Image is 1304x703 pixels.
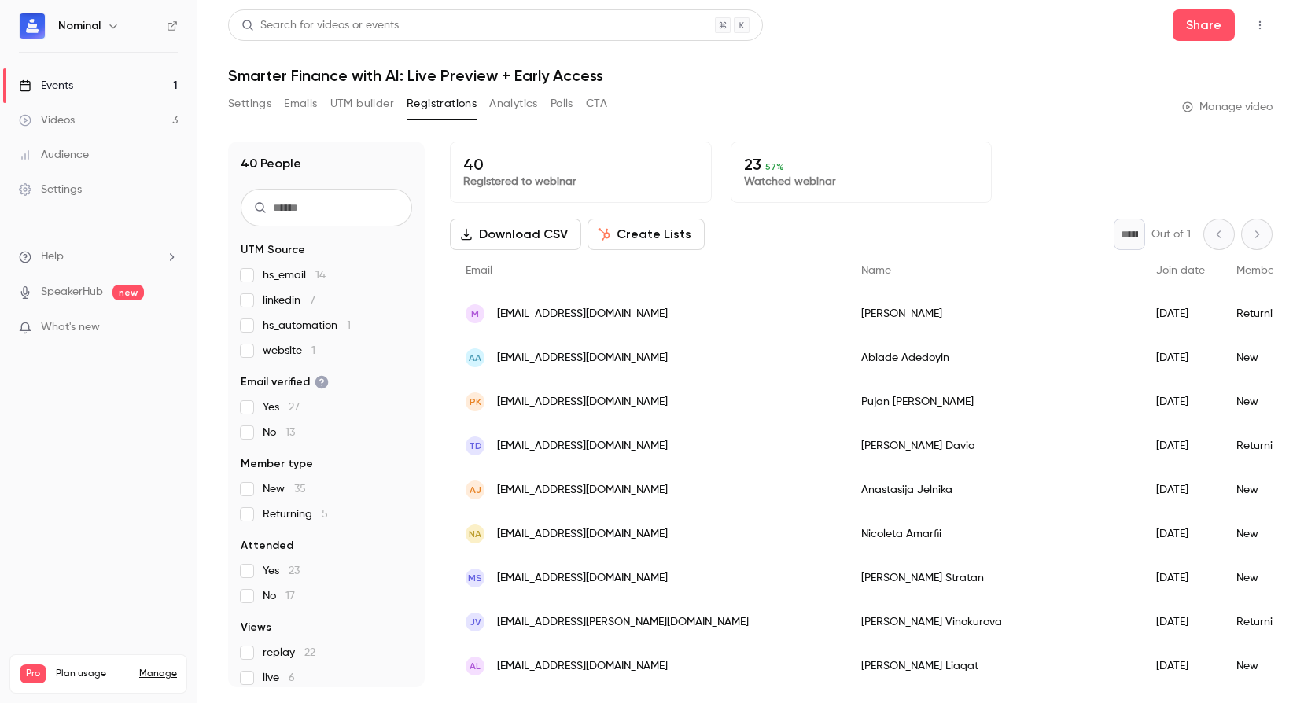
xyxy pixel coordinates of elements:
[744,155,979,174] p: 23
[468,571,482,585] span: MS
[159,321,178,335] iframe: Noticeable Trigger
[1173,9,1235,41] button: Share
[450,219,581,250] button: Download CSV
[58,18,101,34] h6: Nominal
[1140,600,1221,644] div: [DATE]
[497,306,668,322] span: [EMAIL_ADDRESS][DOMAIN_NAME]
[1182,99,1273,115] a: Manage video
[497,394,668,410] span: [EMAIL_ADDRESS][DOMAIN_NAME]
[228,66,1273,85] h1: Smarter Finance with AI: Live Preview + Early Access
[20,664,46,683] span: Pro
[471,307,479,321] span: M
[469,351,481,365] span: AA
[41,284,103,300] a: SpeakerHub
[263,267,326,283] span: hs_email
[463,174,698,190] p: Registered to webinar
[330,91,394,116] button: UTM builder
[470,615,481,629] span: JV
[469,527,481,541] span: NA
[551,91,573,116] button: Polls
[497,482,668,499] span: [EMAIL_ADDRESS][DOMAIN_NAME]
[845,556,1140,600] div: [PERSON_NAME] Stratan
[586,91,607,116] button: CTA
[241,620,271,635] span: Views
[497,658,668,675] span: [EMAIL_ADDRESS][DOMAIN_NAME]
[284,91,317,116] button: Emails
[845,600,1140,644] div: [PERSON_NAME] Vinokurova
[228,91,271,116] button: Settings
[311,345,315,356] span: 1
[1140,292,1221,336] div: [DATE]
[289,565,300,576] span: 23
[347,320,351,331] span: 1
[294,484,306,495] span: 35
[845,424,1140,468] div: [PERSON_NAME] Davia
[1140,336,1221,380] div: [DATE]
[19,182,82,197] div: Settings
[470,483,481,497] span: AJ
[263,645,315,661] span: replay
[112,285,144,300] span: new
[41,248,64,265] span: Help
[315,270,326,281] span: 14
[241,154,301,173] h1: 40 People
[470,659,481,673] span: AL
[588,219,705,250] button: Create Lists
[263,563,300,579] span: Yes
[497,350,668,366] span: [EMAIL_ADDRESS][DOMAIN_NAME]
[263,506,328,522] span: Returning
[263,399,300,415] span: Yes
[19,78,73,94] div: Events
[310,295,315,306] span: 7
[322,509,328,520] span: 5
[241,538,293,554] span: Attended
[470,395,481,409] span: PK
[263,670,295,686] span: live
[241,242,305,258] span: UTM Source
[497,570,668,587] span: [EMAIL_ADDRESS][DOMAIN_NAME]
[263,481,306,497] span: New
[263,588,295,604] span: No
[20,13,45,39] img: Nominal
[466,265,492,276] span: Email
[1151,226,1191,242] p: Out of 1
[845,336,1140,380] div: Abiade Adedoyin
[1156,265,1205,276] span: Join date
[289,672,295,683] span: 6
[463,155,698,174] p: 40
[285,427,295,438] span: 13
[304,647,315,658] span: 22
[407,91,477,116] button: Registrations
[241,374,329,390] span: Email verified
[1140,424,1221,468] div: [DATE]
[1140,644,1221,688] div: [DATE]
[263,293,315,308] span: linkedin
[845,292,1140,336] div: [PERSON_NAME]
[469,439,482,453] span: TD
[845,468,1140,512] div: Anastasija Jelnika
[497,526,668,543] span: [EMAIL_ADDRESS][DOMAIN_NAME]
[263,425,295,440] span: No
[289,402,300,413] span: 27
[489,91,538,116] button: Analytics
[19,147,89,163] div: Audience
[56,668,130,680] span: Plan usage
[263,343,315,359] span: website
[139,668,177,680] a: Manage
[1140,512,1221,556] div: [DATE]
[263,318,351,333] span: hs_automation
[1140,380,1221,424] div: [DATE]
[765,161,784,172] span: 57 %
[41,319,100,336] span: What's new
[1140,468,1221,512] div: [DATE]
[845,512,1140,556] div: Nicoleta Amarfii
[497,614,749,631] span: [EMAIL_ADDRESS][PERSON_NAME][DOMAIN_NAME]
[19,112,75,128] div: Videos
[845,644,1140,688] div: [PERSON_NAME] Liaqat
[241,456,313,472] span: Member type
[845,380,1140,424] div: Pujan [PERSON_NAME]
[1140,556,1221,600] div: [DATE]
[19,248,178,265] li: help-dropdown-opener
[241,17,399,34] div: Search for videos or events
[497,438,668,455] span: [EMAIL_ADDRESS][DOMAIN_NAME]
